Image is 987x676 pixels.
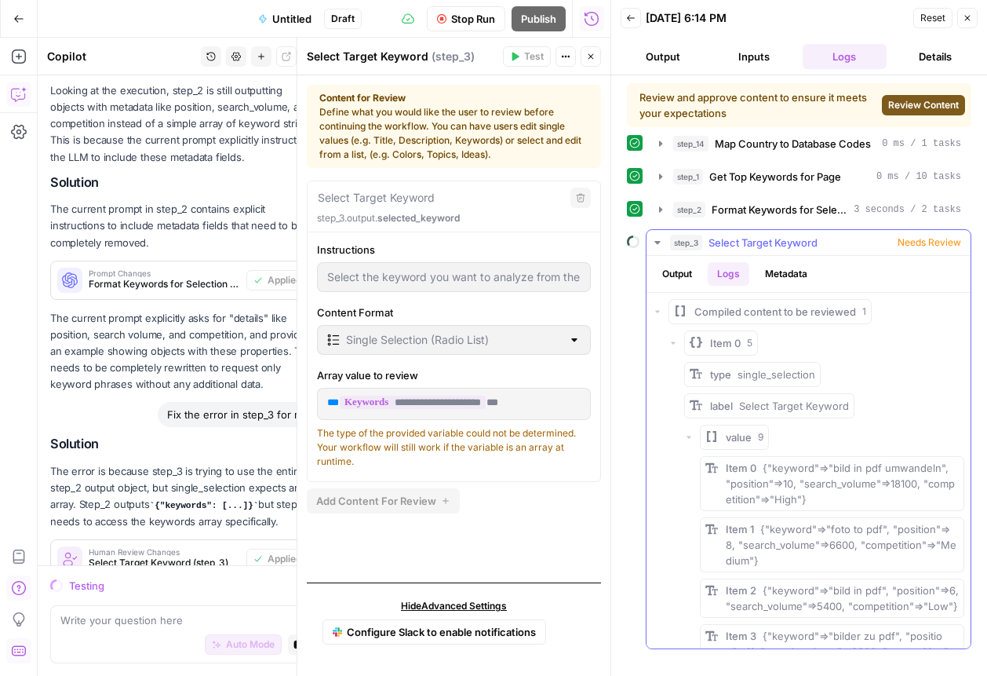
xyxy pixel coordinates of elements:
button: Compiled content to be reviewed1 [668,299,872,324]
div: The type of the provided variable could not be determined. Your workflow will still work if the v... [317,426,591,469]
button: Auto Mode [205,634,282,655]
span: Needs Review [898,236,961,250]
a: SlackConfigure Slack to enable notifications [322,619,546,645]
button: 0 ms / 10 tasks [650,164,971,189]
span: 9 [758,430,763,444]
strong: Content for Review [319,91,588,105]
span: single_selection [738,368,815,381]
textarea: Select Target Keyword [318,190,435,206]
span: Prompt Changes [89,269,240,277]
h2: Solution [50,175,319,190]
span: {"keyword"=>"bilder zu pdf", "position"=>11, "search_volume"=>3600, "competition"=>"Medium"} [726,630,956,674]
span: Human Review Changes [89,548,240,556]
button: Reset [913,8,952,28]
p: Looking at the execution, step_2 is still outputting objects with metadata like position, search_... [50,82,319,166]
div: Review and approve content to ensure it meets your expectations [639,90,876,121]
p: The current prompt in step_2 contains explicit instructions to include metadata fields that need ... [50,201,319,250]
img: Slack [333,623,342,641]
span: type [710,368,731,381]
p: The error is because step_3 is trying to use the entire step_2 output object, but single_selectio... [50,463,319,530]
input: Enter instructions for what needs to be reviewed [327,269,581,285]
span: Format Keywords for Selection (step_2) [89,277,240,291]
span: Item 2 [726,584,756,597]
span: Item 3 [726,630,756,642]
span: Select Target Keyword [708,235,818,250]
code: {"keywords": [...]} [150,501,259,510]
span: {"keyword"=>"bild in pdf umwandeln", "position"=>10, "search_volume"=>18100, "competition"=>"High"} [726,462,955,506]
button: Stop Run [427,6,505,31]
span: 5 [747,336,752,350]
button: Inputs [712,44,796,69]
span: Hide Advanced Settings [401,599,507,613]
span: Configure Slack to enable notifications [347,624,536,640]
div: Fix the error in step_3 for me [158,402,319,427]
label: Content Format [317,305,591,320]
button: Output [653,262,701,286]
span: ( step_3 ) [432,49,475,64]
span: {"keyword"=>"foto to pdf", "position"=>8, "search_volume"=>6600, "competition"=>"Medium"} [726,523,956,567]
button: Untitled [249,6,321,31]
button: Details [893,44,978,69]
span: Select Target Keyword [739,400,849,412]
span: 3 seconds / 2 tasks [854,203,961,217]
span: Draft [331,12,355,26]
input: Single Selection (Radio List) [346,332,562,348]
span: Item 1 [726,523,754,535]
span: step_14 [673,136,708,152]
span: Applied [268,552,301,566]
h2: Solution [50,437,319,451]
div: Needs Review [646,256,971,649]
span: Compiled content to be reviewed [694,304,856,320]
span: Applied [268,273,301,287]
button: 0 ms / 1 tasks [650,131,971,156]
div: Define what you would like the user to review before continuing the workflow. You can have users ... [319,91,588,162]
span: Get Top Keywords for Page [709,169,841,185]
span: Select Target Keyword (step_3) [89,556,240,570]
p: step_3.output. [317,211,591,225]
span: selected_keyword [377,212,460,224]
p: The current prompt explicitly asks for "details" like position, search volume, and competition, a... [50,310,319,393]
span: {"keyword"=>"bild in pdf", "position"=>6, "search_volume"=>5400, "competition"=>"Low"} [726,584,962,612]
span: Item 0 [710,335,741,351]
span: step_2 [673,202,705,217]
span: Publish [521,11,556,27]
span: 1 [862,305,866,319]
span: Stop Run [451,11,495,27]
span: Format Keywords for Selection [712,202,847,217]
span: Untitled [272,11,311,27]
span: 0 ms / 1 tasks [882,137,961,151]
label: Instructions [317,242,591,258]
button: Applied [246,549,308,569]
button: Applied [246,270,308,290]
button: Add Content For Review [307,488,460,513]
label: Array value to review [317,367,591,383]
span: step_3 [670,235,702,250]
span: Test [524,49,544,64]
button: Output [621,44,705,69]
span: label [710,400,733,412]
span: Reset [920,11,945,25]
button: Logs [803,44,887,69]
button: Needs Review [646,230,971,255]
button: Logs [708,262,749,286]
span: Map Country to Database Codes [715,136,871,152]
span: Review Content [888,98,959,112]
button: value9 [700,425,769,450]
span: Add Content For Review [316,493,436,509]
button: Test [503,46,551,67]
button: Metadata [756,262,817,286]
button: Review Content [882,95,965,115]
span: Item 0 [726,462,756,474]
span: 0 ms / 10 tasks [876,170,961,184]
button: Item 05 [684,331,758,356]
span: step_1 [673,169,703,185]
span: value [726,429,752,445]
div: Copilot [47,49,196,64]
button: 3 seconds / 2 tasks [650,197,971,222]
button: Publish [512,6,566,31]
div: Select Target Keyword [307,49,498,64]
div: Testing [69,578,319,594]
span: Auto Mode [226,638,275,652]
